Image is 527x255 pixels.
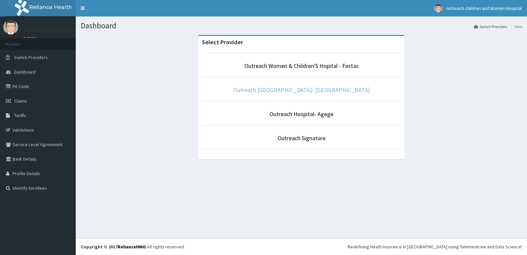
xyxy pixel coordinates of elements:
[202,38,243,46] strong: Select Provider
[81,244,147,250] strong: Copyright © 2017 .
[233,86,370,94] a: Outreach [GEOGRAPHIC_DATA]- [GEOGRAPHIC_DATA]
[14,69,36,75] span: Dashboard
[434,4,442,13] img: User Image
[348,243,522,250] div: Redefining Heath Insurance in [GEOGRAPHIC_DATA] using Telemedicine and Data Science!
[446,5,522,11] span: outreach children and Women Hospital
[81,21,522,30] h1: Dashboard
[23,36,39,41] a: Online
[23,27,123,33] p: outreach children and Women Hospital
[244,62,359,70] a: Outreach Women & Children'S Hopital - Festac
[118,244,146,250] a: RelianceHMO
[3,20,18,35] img: User Image
[474,24,507,29] a: Switch Providers
[508,24,522,29] li: Here
[14,54,48,60] span: Switch Providers
[278,134,325,142] a: Outreach Signature
[269,110,333,118] a: Outreach Hospital- Agege
[14,98,27,104] span: Claims
[14,112,26,118] span: Tariffs
[76,238,527,255] footer: All rights reserved.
